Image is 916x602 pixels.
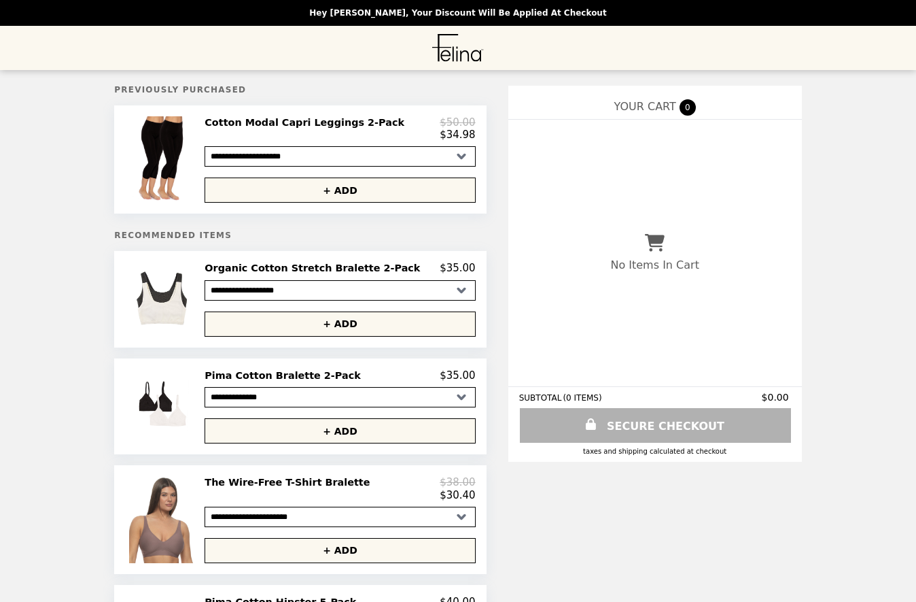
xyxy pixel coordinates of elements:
[205,262,425,274] h2: Organic Cotton Stretch Bralette 2-Pack
[432,34,483,62] img: Brand Logo
[440,129,476,141] p: $34.98
[205,418,475,444] button: + ADD
[440,369,476,382] p: $35.00
[762,392,791,403] span: $0.00
[205,387,475,407] select: Select a product variant
[440,489,476,501] p: $30.40
[205,312,475,337] button: + ADD
[205,507,475,527] select: Select a product variant
[114,85,486,95] h5: Previously Purchased
[610,258,699,271] p: No Items In Cart
[563,393,601,403] span: ( 0 ITEMS )
[519,448,791,455] div: Taxes and Shipping calculated at checkout
[205,146,475,167] select: Select a product variant
[614,100,676,113] span: YOUR CART
[134,262,193,336] img: Organic Cotton Stretch Bralette 2-Pack
[134,369,193,444] img: Pima Cotton Bralette 2-Pack
[309,8,606,18] p: Hey [PERSON_NAME], your discount will be applied at checkout
[129,476,197,563] img: The Wire-Free T-Shirt Bralette
[205,369,366,382] h2: Pima Cotton Bralette 2-Pack
[440,116,476,129] p: $50.00
[114,231,486,240] h5: Recommended Items
[205,538,475,563] button: + ADD
[205,280,475,301] select: Select a product variant
[205,178,475,203] button: + ADD
[519,393,563,403] span: SUBTOTAL
[129,116,197,203] img: Cotton Modal Capri Leggings 2-Pack
[440,476,476,488] p: $38.00
[680,99,696,116] span: 0
[205,116,410,129] h2: Cotton Modal Capri Leggings 2-Pack
[205,476,375,488] h2: The Wire-Free T-Shirt Bralette
[440,262,476,274] p: $35.00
